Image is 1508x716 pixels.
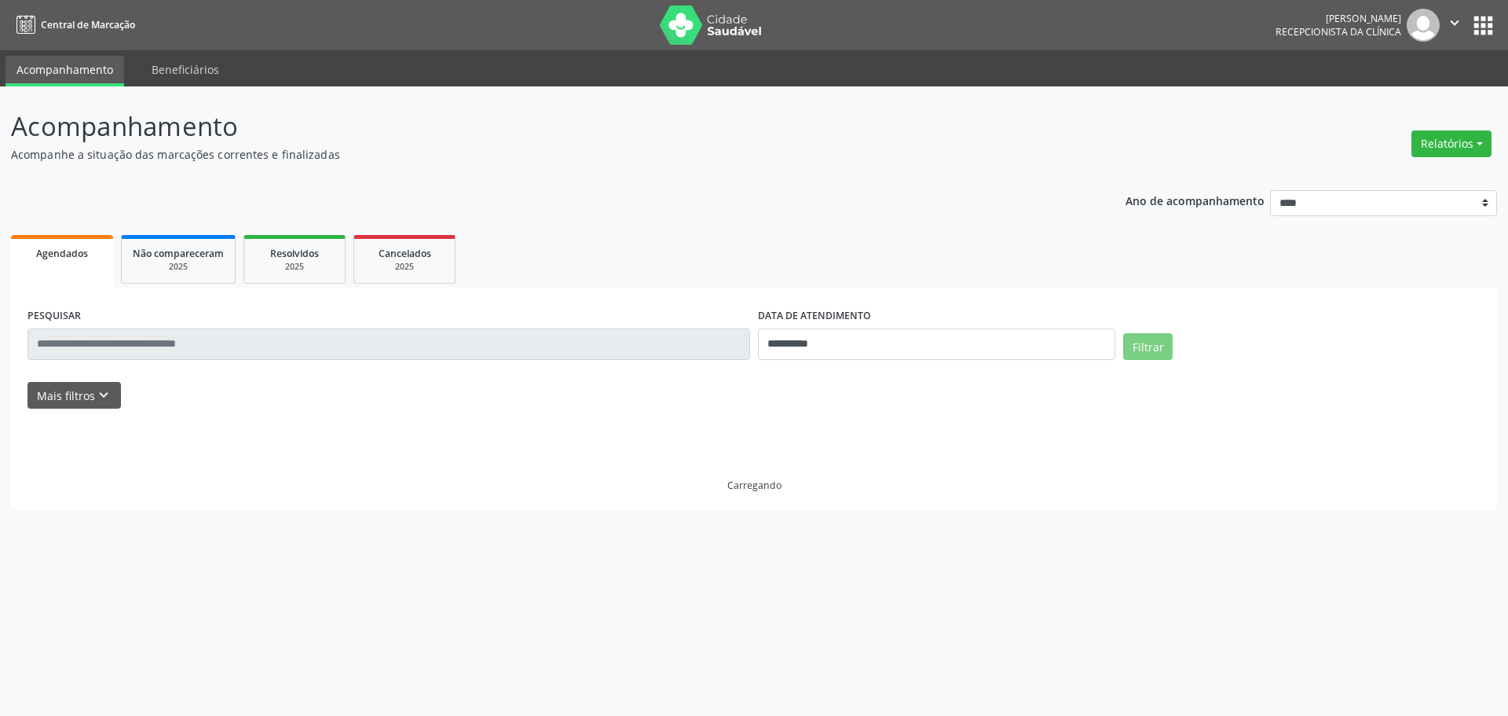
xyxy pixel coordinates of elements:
span: Não compareceram [133,247,224,260]
a: Beneficiários [141,56,230,83]
div: 2025 [133,261,224,273]
img: img [1407,9,1440,42]
span: Resolvidos [270,247,319,260]
span: Cancelados [379,247,431,260]
i: keyboard_arrow_down [95,387,112,404]
i:  [1446,14,1463,31]
a: Central de Marcação [11,12,135,38]
div: 2025 [255,261,334,273]
button: Mais filtroskeyboard_arrow_down [27,382,121,409]
div: 2025 [365,261,444,273]
button: Filtrar [1123,333,1173,360]
span: Agendados [36,247,88,260]
button: Relatórios [1411,130,1492,157]
a: Acompanhamento [5,56,124,86]
p: Acompanhe a situação das marcações correntes e finalizadas [11,146,1051,163]
label: DATA DE ATENDIMENTO [758,304,871,329]
div: Carregando [727,479,781,492]
p: Ano de acompanhamento [1126,190,1265,210]
div: [PERSON_NAME] [1276,12,1401,25]
button: apps [1470,12,1497,39]
button:  [1440,9,1470,42]
label: PESQUISAR [27,304,81,329]
span: Central de Marcação [41,18,135,31]
p: Acompanhamento [11,107,1051,146]
span: Recepcionista da clínica [1276,25,1401,39]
